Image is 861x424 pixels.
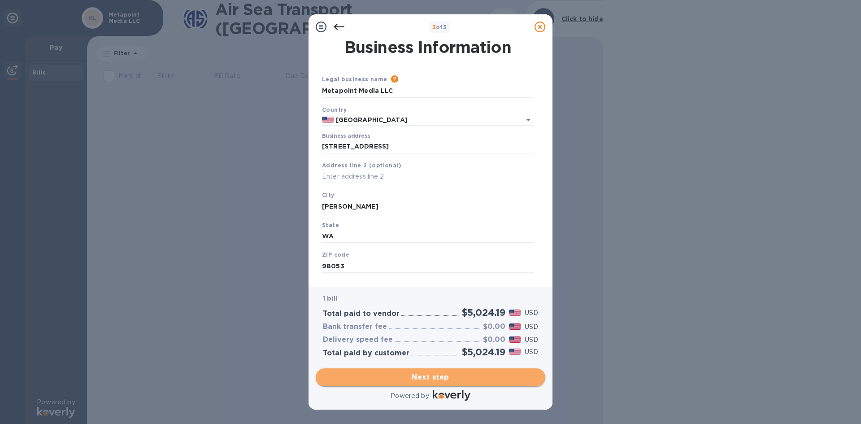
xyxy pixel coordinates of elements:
button: Open [522,114,535,126]
h3: Bank transfer fee [323,323,387,331]
h2: $5,024.19 [462,346,505,358]
p: Powered by [391,391,429,401]
img: USD [509,310,521,316]
b: Country [322,106,347,113]
p: USD [525,322,538,332]
b: Address line 2 (optional) [322,162,401,169]
button: Next step [316,368,545,386]
h1: Business Information [320,38,535,57]
span: 3 [432,24,436,31]
img: Logo [433,390,470,401]
img: USD [509,323,521,330]
input: Enter state [322,230,534,243]
input: Enter legal business name [322,84,534,98]
p: USD [525,347,538,357]
h3: Total paid by customer [323,349,409,358]
b: City [322,192,335,198]
p: USD [525,335,538,345]
input: Enter city [322,200,534,213]
p: USD [525,308,538,318]
b: 1 bill [323,295,337,302]
b: State [322,222,339,228]
span: Next step [323,372,538,383]
img: US [322,117,334,123]
h2: $5,024.19 [462,307,505,318]
h3: Delivery speed fee [323,336,393,344]
b: Legal business name [322,76,387,83]
h3: $0.00 [483,323,505,331]
img: USD [509,349,521,355]
b: of 3 [432,24,447,31]
input: Select country [334,114,509,126]
h3: Total paid to vendor [323,310,400,318]
input: Enter address [322,140,534,153]
input: Enter address line 2 [322,170,534,184]
img: USD [509,337,521,343]
label: Business address [322,134,370,139]
b: ZIP code [322,251,349,258]
h3: $0.00 [483,336,505,344]
input: Enter ZIP code [322,259,534,273]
